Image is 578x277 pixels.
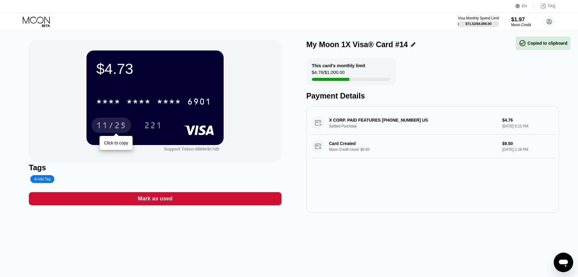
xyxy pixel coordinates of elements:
div: Moon Credit [511,23,531,27]
div: Visa Monthly Spend Limit [458,16,499,20]
div: This card’s monthly limit [312,63,365,68]
div: $1.97Moon Credit [511,16,531,27]
span:  [519,40,526,47]
div: $4.76 / $1,000.00 [312,70,345,78]
div: Payment Details [306,92,559,100]
div: FAQ [548,4,555,8]
div: Copied to clipboard [519,40,567,47]
div: 6901 [187,98,211,107]
div: Support Token:d869e9c7d5 [164,147,219,151]
div: 221 [140,118,167,133]
div: 221 [144,121,162,131]
div: My Moon 1X Visa® Card #14 [306,40,408,49]
div: Add Tag [30,175,54,183]
div: $71.52 / $4,000.00 [465,22,492,26]
div: $4.73 [96,60,214,77]
div: 11/25 [96,121,127,131]
div: Tags [29,163,281,172]
div: Add Tag [34,177,50,181]
div: $1.97 [511,16,531,23]
div: Visa Monthly Spend Limit$71.52/$4,000.00 [458,16,499,27]
div: Mark as used [138,195,172,202]
div: EN [522,4,527,8]
div: Mark as used [29,192,281,205]
div: Support Token: d869e9c7d5 [164,147,219,151]
div: Click to copy [104,140,128,145]
iframe: Dugme za pokretanje prozora za razmenu poruka [554,253,573,272]
div: EN [515,3,534,9]
div: 11/25 [92,118,131,133]
div: FAQ [534,3,555,9]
